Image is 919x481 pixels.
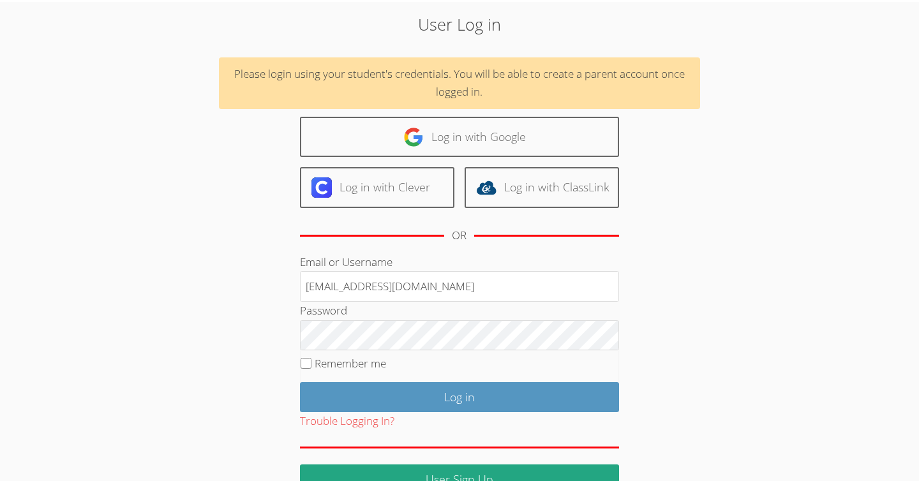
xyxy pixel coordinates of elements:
img: classlink-logo-d6bb404cc1216ec64c9a2012d9dc4662098be43eaf13dc465df04b49fa7ab582.svg [476,177,497,198]
label: Password [300,303,347,318]
label: Remember me [315,356,386,371]
label: Email or Username [300,255,392,269]
div: Please login using your student's credentials. You will be able to create a parent account once l... [219,57,700,110]
div: OR [452,226,467,245]
h2: User Log in [211,12,708,36]
a: Log in with Clever [300,167,454,207]
a: Log in with ClassLink [465,167,619,207]
button: Trouble Logging In? [300,412,394,431]
img: google-logo-50288ca7cdecda66e5e0955fdab243c47b7ad437acaf1139b6f446037453330a.svg [403,127,424,147]
input: Log in [300,382,619,412]
img: clever-logo-6eab21bc6e7a338710f1a6ff85c0baf02591cd810cc4098c63d3a4b26e2feb20.svg [311,177,332,198]
a: Log in with Google [300,117,619,157]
